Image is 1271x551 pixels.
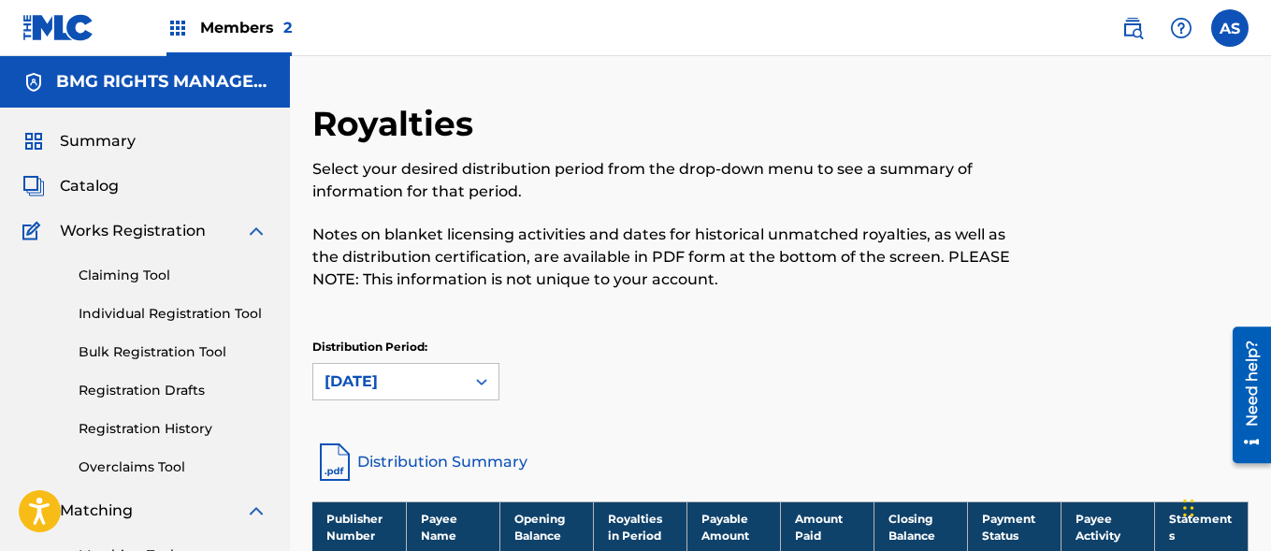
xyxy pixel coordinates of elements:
img: search [1121,17,1144,39]
h2: Royalties [312,103,483,145]
span: Matching [60,500,133,522]
a: Bulk Registration Tool [79,342,267,362]
img: Catalog [22,175,45,197]
p: Distribution Period: [312,339,499,355]
a: Overclaims Tool [79,457,267,477]
span: Works Registration [60,220,206,242]
img: expand [245,500,267,522]
h5: BMG RIGHTS MANAGEMENT US, LLC [56,71,267,93]
div: [DATE] [325,370,454,393]
img: distribution-summary-pdf [312,440,357,485]
a: Registration History [79,419,267,439]
span: Catalog [60,175,119,197]
iframe: Resource Center [1219,320,1271,471]
iframe: Chat Widget [1177,461,1271,551]
span: Summary [60,130,136,152]
a: CatalogCatalog [22,175,119,197]
img: help [1170,17,1192,39]
p: Notes on blanket licensing activities and dates for historical unmatched royalties, as well as th... [312,224,1033,291]
img: Summary [22,130,45,152]
div: User Menu [1211,9,1249,47]
a: SummarySummary [22,130,136,152]
a: Public Search [1114,9,1151,47]
img: MLC Logo [22,14,94,41]
a: Claiming Tool [79,266,267,285]
p: Select your desired distribution period from the drop-down menu to see a summary of information f... [312,158,1033,203]
span: Members [200,17,292,38]
span: 2 [283,19,292,36]
img: Top Rightsholders [166,17,189,39]
div: Drag [1183,480,1194,536]
img: Accounts [22,71,45,94]
a: Individual Registration Tool [79,304,267,324]
a: Registration Drafts [79,381,267,400]
div: Help [1163,9,1200,47]
img: Works Registration [22,220,47,242]
img: expand [245,220,267,242]
a: Distribution Summary [312,440,1249,485]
